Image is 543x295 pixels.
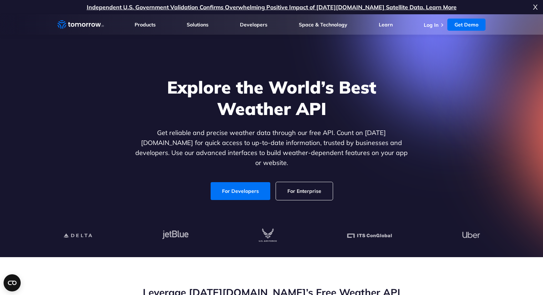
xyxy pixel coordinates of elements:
[240,21,267,28] a: Developers
[135,21,156,28] a: Products
[134,128,409,168] p: Get reliable and precise weather data through our free API. Count on [DATE][DOMAIN_NAME] for quic...
[4,274,21,291] button: Open CMP widget
[424,22,438,28] a: Log In
[211,182,270,200] a: For Developers
[379,21,393,28] a: Learn
[276,182,333,200] a: For Enterprise
[187,21,208,28] a: Solutions
[87,4,457,11] a: Independent U.S. Government Validation Confirms Overwhelming Positive Impact of [DATE][DOMAIN_NAM...
[134,76,409,119] h1: Explore the World’s Best Weather API
[299,21,347,28] a: Space & Technology
[57,19,104,30] a: Home link
[447,19,486,31] a: Get Demo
